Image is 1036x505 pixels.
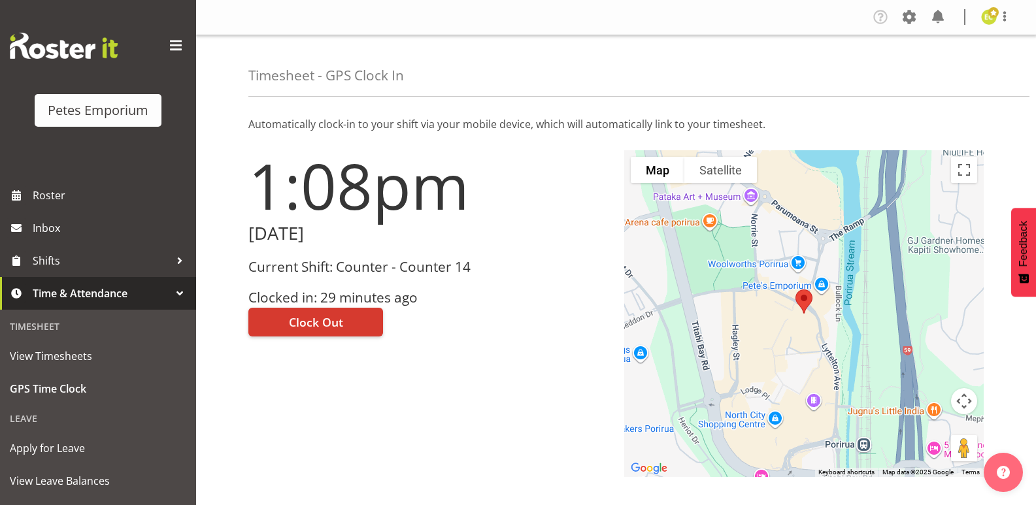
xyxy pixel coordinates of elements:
h2: [DATE] [248,223,609,244]
a: View Leave Balances [3,464,193,497]
a: Open this area in Google Maps (opens a new window) [627,460,671,477]
span: Map data ©2025 Google [882,468,954,476]
img: help-xxl-2.png [997,466,1010,479]
p: Automatically clock-in to your shift via your mobile device, which will automatically link to you... [248,116,984,132]
span: GPS Time Clock [10,379,186,399]
h4: Timesheet - GPS Clock In [248,68,404,83]
div: Leave [3,405,193,432]
img: Google [627,460,671,477]
span: Clock Out [289,314,343,331]
button: Feedback - Show survey [1011,208,1036,297]
button: Clock Out [248,308,383,336]
button: Show street map [631,157,684,183]
a: GPS Time Clock [3,372,193,405]
span: View Leave Balances [10,471,186,491]
span: Time & Attendance [33,284,170,303]
span: View Timesheets [10,346,186,366]
h1: 1:08pm [248,150,609,221]
button: Map camera controls [951,388,977,414]
span: Shifts [33,251,170,270]
button: Drag Pegman onto the map to open Street View [951,435,977,461]
a: Terms (opens in new tab) [961,468,980,476]
button: Keyboard shortcuts [818,468,875,477]
img: Rosterit website logo [10,33,118,59]
h3: Clocked in: 29 minutes ago [248,290,609,305]
a: View Timesheets [3,340,193,372]
div: Timesheet [3,313,193,340]
span: Apply for Leave [10,438,186,458]
img: emma-croft7499.jpg [981,9,997,25]
button: Toggle fullscreen view [951,157,977,183]
button: Show satellite imagery [684,157,757,183]
div: Petes Emporium [48,101,148,120]
h3: Current Shift: Counter - Counter 14 [248,259,609,274]
span: Feedback [1018,221,1029,267]
span: Roster [33,186,190,205]
a: Apply for Leave [3,432,193,464]
span: Inbox [33,218,190,238]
